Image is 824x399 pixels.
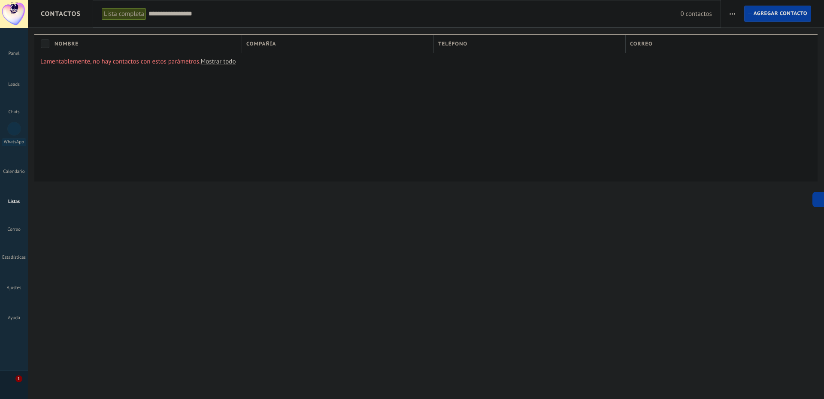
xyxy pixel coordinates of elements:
[2,315,27,321] div: Ayuda
[680,10,712,18] span: 0 contactos
[246,40,276,48] span: Compañía
[200,57,236,66] a: Mostrar todo
[744,6,811,22] a: Agregar contacto
[2,227,27,233] div: Correo
[2,199,27,205] div: Listas
[726,6,739,22] button: Más
[2,82,27,88] div: Leads
[2,255,27,260] div: Estadísticas
[630,40,653,48] span: Correo
[2,138,26,146] div: WhatsApp
[40,57,812,66] p: Lamentablemente, no hay contactos con estos parámetros.
[2,285,27,291] div: Ajustes
[55,40,79,48] span: Nombre
[2,169,27,175] div: Calendario
[15,375,22,382] span: 1
[41,10,81,18] span: Contactos
[2,109,27,115] div: Chats
[102,8,146,20] div: Lista completa
[754,6,807,21] span: Agregar contacto
[2,51,27,57] div: Panel
[438,40,467,48] span: Teléfono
